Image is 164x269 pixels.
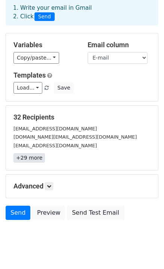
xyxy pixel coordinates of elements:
[13,153,45,163] a: +29 more
[13,71,46,79] a: Templates
[67,206,124,220] a: Send Test Email
[13,182,151,190] h5: Advanced
[13,41,76,49] h5: Variables
[32,206,65,220] a: Preview
[54,82,73,94] button: Save
[88,41,151,49] h5: Email column
[13,134,137,140] small: [DOMAIN_NAME][EMAIL_ADDRESS][DOMAIN_NAME]
[127,233,164,269] iframe: Chat Widget
[13,126,97,132] small: [EMAIL_ADDRESS][DOMAIN_NAME]
[13,52,59,64] a: Copy/paste...
[34,12,55,21] span: Send
[7,4,157,21] div: 1. Write your email in Gmail 2. Click
[13,113,151,121] h5: 32 Recipients
[127,233,164,269] div: 聊天小工具
[13,143,97,148] small: [EMAIL_ADDRESS][DOMAIN_NAME]
[13,82,42,94] a: Load...
[6,206,30,220] a: Send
